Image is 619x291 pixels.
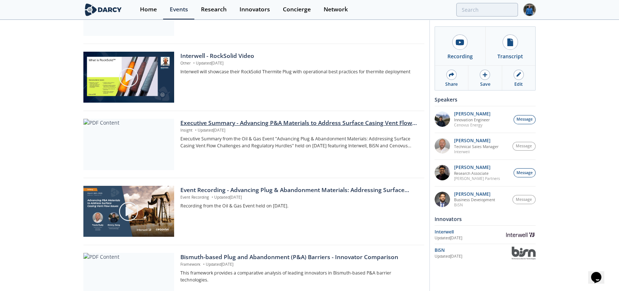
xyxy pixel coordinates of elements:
img: 92797456-ae33-4003-90ad-aa7d548e479e [435,165,450,180]
p: [PERSON_NAME] Partners [454,176,500,181]
p: Other Updated [DATE] [180,60,419,66]
button: Message [514,115,536,124]
p: BiSN [454,202,495,207]
img: Interwell [505,231,536,239]
img: e87ccc2b-9197-43e1-ab24-858e0685dd04 [435,111,450,127]
div: Updated [DATE] [435,254,512,259]
p: Interwell [454,149,499,154]
span: Message [516,143,532,149]
div: Innovators [435,213,536,225]
span: Message [516,197,532,203]
div: Concierge [283,7,311,12]
div: Home [140,7,157,12]
div: Transcript [497,52,523,60]
span: • [192,60,196,66]
p: Innovation Engineer [454,117,490,122]
div: Bismuth-based Plug and Abandonment (P&A) Barriers - Innovator Comparison [180,253,419,262]
p: Event Recording Updated [DATE] [180,195,419,200]
div: Edit [514,81,523,88]
input: Advanced Search [456,3,518,16]
p: Executive Summary from the Oil & Gas Event "Advancing Plug & Abandonment Materials: Addressing Su... [180,136,419,149]
a: BiSN Updated[DATE] BiSN [435,247,536,259]
span: • [202,262,206,267]
button: Message [512,142,536,151]
p: Research Associate [454,171,500,176]
img: BiSN [512,247,536,259]
a: Video Content Interwell - RockSolid Video Other •Updated[DATE] Interwell will showcase their Rock... [83,52,424,103]
p: Cenovus Energy [454,122,490,128]
img: Profile [523,3,536,16]
a: PDF Content Executive Summary - Advancing P&A Materials to Address Surface Casing Vent Flow Chall... [83,119,424,170]
p: Business Development [454,197,495,202]
p: Recording from the Oil & Gas Event held on [DATE]. [180,203,419,209]
div: Recording [447,52,473,60]
div: Share [445,81,458,88]
div: Research [201,7,227,12]
iframe: chat widget [588,262,612,284]
a: Video Content Event Recording - Advancing Plug & Abandonment Materials: Addressing Surface Casing... [83,186,424,237]
div: Save [480,81,490,88]
div: Executive Summary - Advancing P&A Materials to Address Surface Casing Vent Flow Challenges [180,119,419,128]
a: Transcript [485,27,536,65]
img: play-chapters-gray.svg [118,201,139,222]
p: [PERSON_NAME] [454,138,499,143]
div: Interwell - RockSolid Video [180,52,419,60]
div: BiSN [435,247,512,254]
p: Technical Sales Manager [454,144,499,149]
img: Video Content [83,52,174,103]
p: Interwell will showcase their RockSolid Thermite Plug with operational best practices for thermit... [180,69,419,75]
img: play-chapters-gray.svg [118,67,139,88]
div: Interwell [435,229,505,235]
a: Recording [435,27,485,65]
img: Video Content [83,186,174,237]
span: Message [517,117,533,122]
img: logo-wide.svg [83,3,123,16]
button: Message [512,195,536,204]
div: Network [324,7,348,12]
p: This framework provides a comparative analysis of leading innovators in Bismuth-based P&A barrier... [180,270,419,283]
div: Event Recording - Advancing Plug & Abandonment Materials: Addressing Surface Casing Vent Flow Cha... [180,186,419,195]
div: Events [170,7,188,12]
a: Interwell Updated[DATE] Interwell [435,228,536,241]
button: Message [514,168,536,177]
div: Speakers [435,93,536,106]
div: Updated [DATE] [435,235,505,241]
p: Insight Updated [DATE] [180,128,419,133]
a: Edit [502,66,535,90]
img: 8ba3b36f-8512-4101-be9e-81eff5ef329a [435,192,450,207]
p: [PERSON_NAME] [454,111,490,117]
p: [PERSON_NAME] [454,165,500,170]
img: 053ace79-7929-41af-8432-f3b8be43556c [435,138,450,154]
p: [PERSON_NAME] [454,192,495,197]
p: Framework Updated [DATE] [180,262,419,268]
div: Innovators [240,7,270,12]
span: • [194,128,198,133]
span: Message [517,170,533,176]
span: • [210,195,214,200]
